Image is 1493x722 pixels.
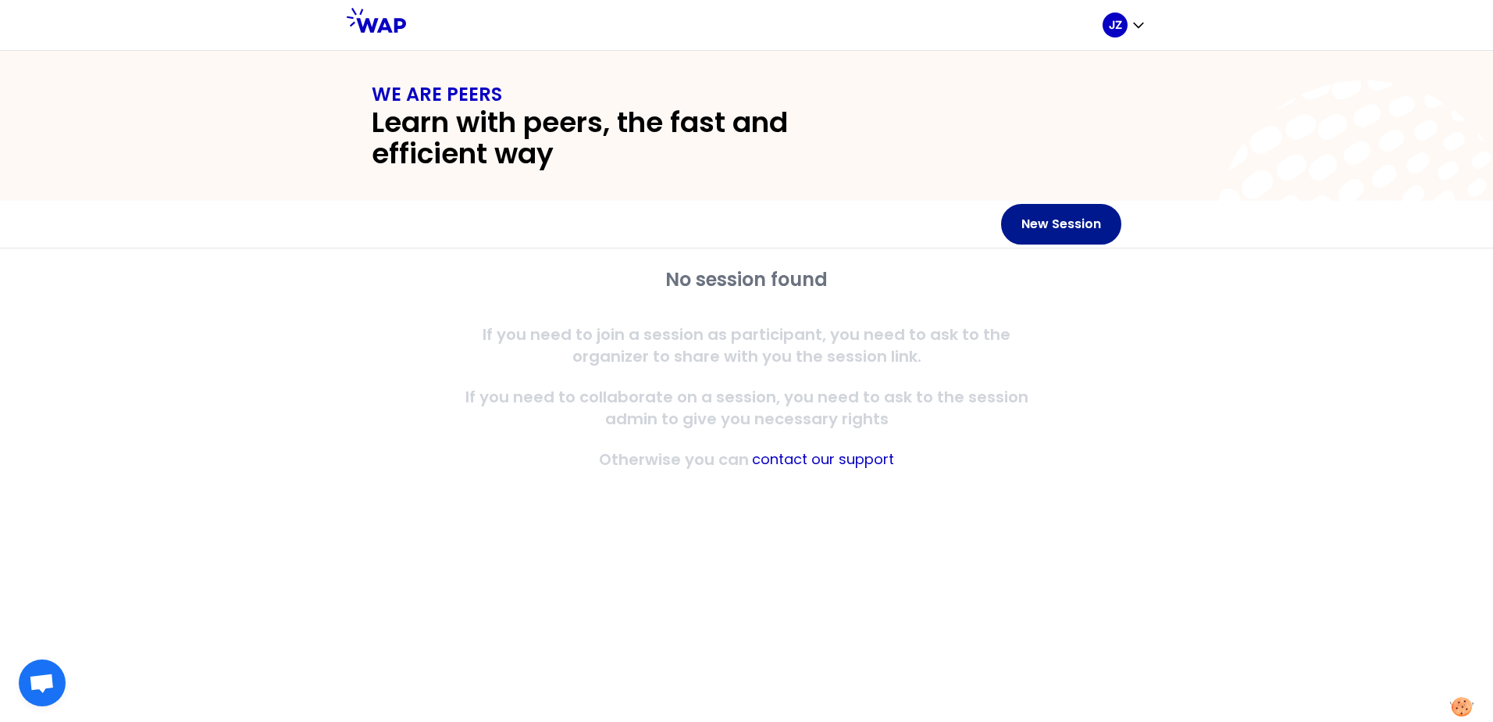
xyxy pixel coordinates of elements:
button: New Session [1001,204,1121,245]
p: Otherwise you can [599,449,749,470]
p: JZ [1109,17,1122,33]
div: Ouvrir le chat [19,659,66,706]
p: If you need to collaborate on a session, you need to ask to the session admin to give you necessa... [447,386,1046,430]
p: If you need to join a session as participant, you need to ask to the organizer to share with you ... [447,323,1046,367]
h2: No session found [447,267,1046,292]
h1: WE ARE PEERS [372,82,1121,107]
button: contact our support [752,449,894,470]
button: JZ [1103,13,1146,38]
h2: Learn with peers, the fast and efficient way [372,107,896,170]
